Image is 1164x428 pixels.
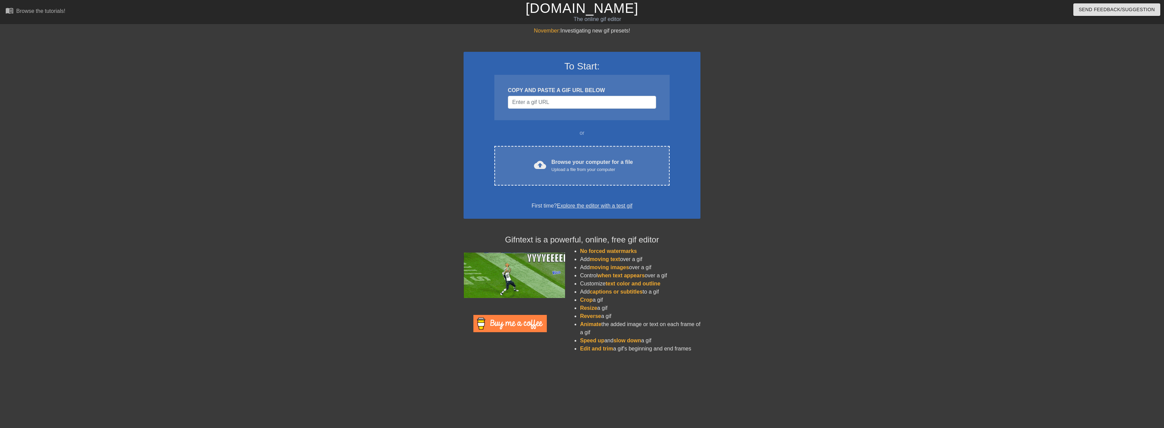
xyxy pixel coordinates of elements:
div: Upload a file from your computer [552,166,633,173]
a: Browse the tutorials! [5,6,65,17]
span: menu_book [5,6,14,15]
div: First time? [472,202,692,210]
li: and a gif [580,337,700,345]
div: Browse your computer for a file [552,158,633,173]
div: The online gif editor [391,15,804,23]
h3: To Start: [472,61,692,72]
img: football_small.gif [464,253,565,298]
span: November: [534,28,560,34]
li: a gif [580,296,700,304]
span: moving images [590,264,629,270]
span: slow down [613,338,641,343]
span: Animate [580,321,601,327]
span: Edit and trim [580,346,613,351]
li: Add over a gif [580,263,700,272]
a: [DOMAIN_NAME] [525,1,638,16]
li: the added image or text on each frame of a gif [580,320,700,337]
h4: Gifntext is a powerful, online, free gif editor [464,235,700,245]
span: Crop [580,297,592,303]
div: Browse the tutorials! [16,8,65,14]
li: Add to a gif [580,288,700,296]
span: Send Feedback/Suggestion [1079,5,1155,14]
span: when text appears [598,273,645,278]
img: Buy Me A Coffee [473,315,547,332]
div: Investigating new gif presets! [464,27,700,35]
li: Add over a gif [580,255,700,263]
span: Reverse [580,313,601,319]
span: Speed up [580,338,604,343]
div: COPY AND PASTE A GIF URL BELOW [508,86,656,94]
span: cloud_upload [534,159,546,171]
span: text color and outline [606,281,661,286]
li: Control over a gif [580,272,700,280]
li: a gif [580,312,700,320]
span: moving text [590,256,620,262]
button: Send Feedback/Suggestion [1073,3,1160,16]
span: captions or subtitles [590,289,643,295]
li: a gif's beginning and end frames [580,345,700,353]
input: Username [508,96,656,109]
li: a gif [580,304,700,312]
div: or [481,129,683,137]
li: Customize [580,280,700,288]
a: Explore the editor with a test gif [557,203,632,209]
span: No forced watermarks [580,248,637,254]
span: Resize [580,305,597,311]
